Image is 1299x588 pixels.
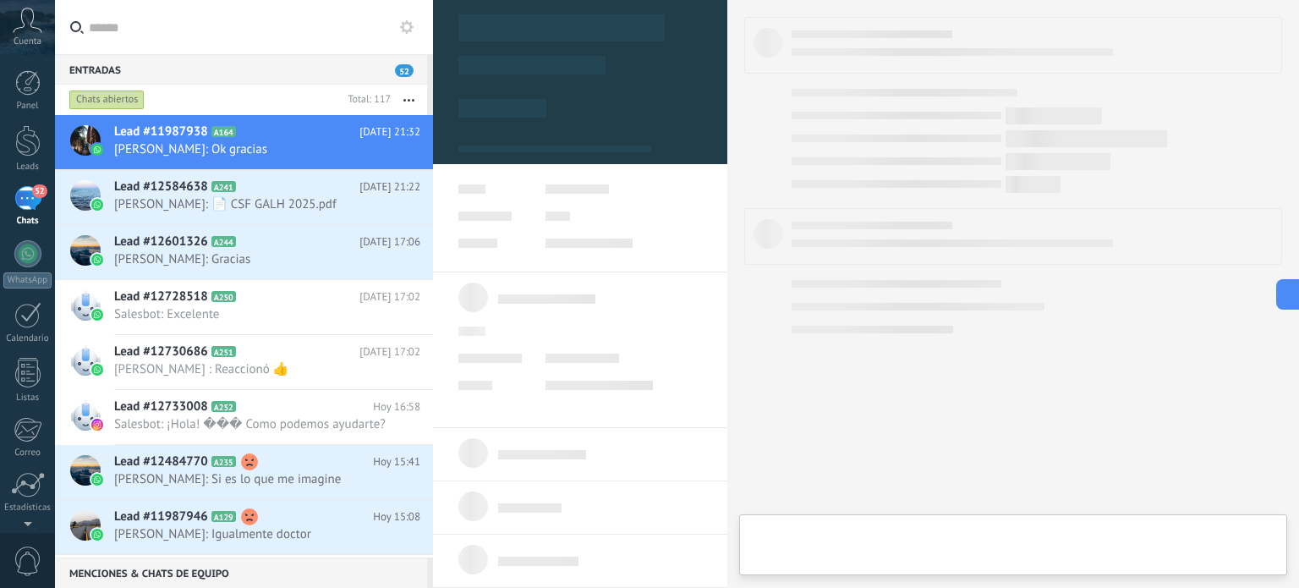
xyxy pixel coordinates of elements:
[114,234,208,250] span: Lead #12601326
[395,64,414,77] span: 52
[114,453,208,470] span: Lead #12484770
[55,170,433,224] a: Lead #12584638 A241 [DATE] 21:22 [PERSON_NAME]: 📄 CSF GALH 2025.pdf
[373,398,420,415] span: Hoy 16:58
[3,101,52,112] div: Panel
[55,445,433,499] a: Lead #12484770 A235 Hoy 15:41 [PERSON_NAME]: Si es lo que me imagine
[359,124,420,140] span: [DATE] 21:32
[14,36,41,47] span: Cuenta
[91,529,103,541] img: waba.svg
[114,196,388,212] span: [PERSON_NAME]: 📄 CSF GALH 2025.pdf
[91,364,103,376] img: waba.svg
[114,416,388,432] span: Salesbot: ¡Hola! ��� Como podemos ayudarte?
[114,398,208,415] span: Lead #12733008
[3,393,52,404] div: Listas
[69,90,145,110] div: Chats abiertos
[359,234,420,250] span: [DATE] 17:06
[32,184,47,198] span: 52
[114,471,388,487] span: [PERSON_NAME]: Si es lo que me imagine
[359,289,420,305] span: [DATE] 17:02
[55,280,433,334] a: Lead #12728518 A250 [DATE] 17:02 Salesbot: Excelente
[114,124,208,140] span: Lead #11987938
[391,85,427,115] button: Más
[55,225,433,279] a: Lead #12601326 A244 [DATE] 17:06 [PERSON_NAME]: Gracias
[91,419,103,431] img: instagram.svg
[114,526,388,542] span: [PERSON_NAME]: Igualmente doctor
[3,162,52,173] div: Leads
[91,199,103,211] img: waba.svg
[373,453,420,470] span: Hoy 15:41
[211,236,236,247] span: A244
[341,91,391,108] div: Total: 117
[3,448,52,459] div: Correo
[3,333,52,344] div: Calendario
[55,390,433,444] a: Lead #12733008 A252 Hoy 16:58 Salesbot: ¡Hola! ��� Como podemos ayudarte?
[211,456,236,467] span: A235
[211,401,236,412] span: A252
[91,309,103,321] img: waba.svg
[211,511,236,522] span: A129
[55,54,427,85] div: Entradas
[55,335,433,389] a: Lead #12730686 A251 [DATE] 17:02 [PERSON_NAME] : Reaccionó 👍
[211,126,236,137] span: A164
[114,141,388,157] span: [PERSON_NAME]: Ok gracias
[55,115,433,169] a: Lead #11987938 A164 [DATE] 21:32 [PERSON_NAME]: Ok gracias
[91,474,103,486] img: waba.svg
[359,179,420,195] span: [DATE] 21:22
[114,508,208,525] span: Lead #11987946
[211,181,236,192] span: A241
[3,272,52,289] div: WhatsApp
[91,254,103,266] img: waba.svg
[3,216,52,227] div: Chats
[211,346,236,357] span: A251
[359,343,420,360] span: [DATE] 17:02
[114,306,388,322] span: Salesbot: Excelente
[114,289,208,305] span: Lead #12728518
[91,144,103,156] img: waba.svg
[373,508,420,525] span: Hoy 15:08
[114,361,388,377] span: [PERSON_NAME] : Reaccionó 👍
[114,251,388,267] span: [PERSON_NAME]: Gracias
[114,343,208,360] span: Lead #12730686
[3,503,52,514] div: Estadísticas
[55,500,433,554] a: Lead #11987946 A129 Hoy 15:08 [PERSON_NAME]: Igualmente doctor
[211,291,236,302] span: A250
[55,558,427,588] div: Menciones & Chats de equipo
[114,179,208,195] span: Lead #12584638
